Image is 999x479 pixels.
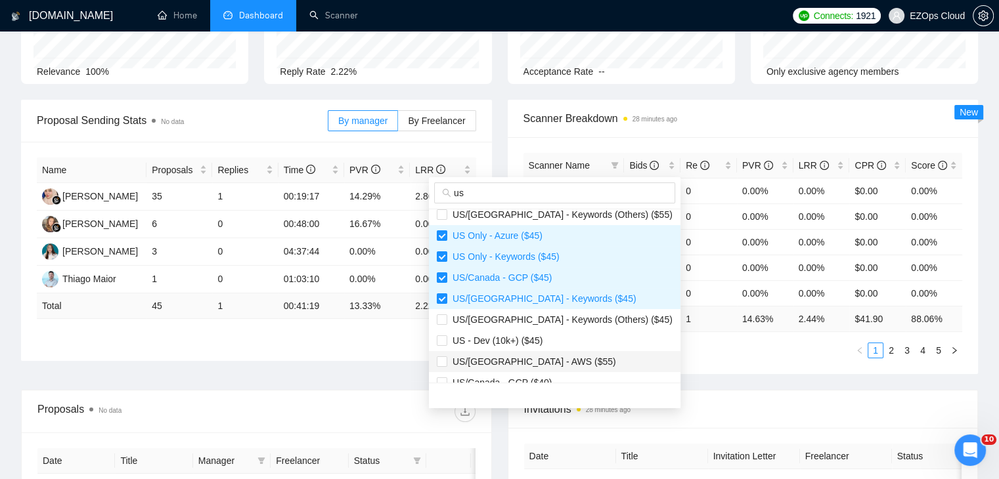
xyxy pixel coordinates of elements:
[212,183,278,211] td: 1
[884,343,899,358] a: 2
[883,343,899,358] li: 2
[868,343,883,358] li: 1
[146,211,212,238] td: 6
[849,178,906,203] td: $0.00
[42,216,58,232] img: NK
[146,238,212,266] td: 3
[700,161,709,170] span: info-circle
[814,9,853,23] span: Connects:
[931,343,946,358] li: 5
[257,457,265,465] span: filter
[212,266,278,293] td: 0
[737,280,793,306] td: 0.00%
[447,335,543,346] span: US - Dev (10k+) ($45)
[338,115,388,126] span: By manager
[764,161,773,170] span: info-circle
[849,255,906,280] td: $0.00
[793,255,850,280] td: 0.00%
[529,160,590,171] span: Scanner Name
[960,107,978,117] span: New
[85,66,109,77] span: 100%
[354,453,408,468] span: Status
[737,255,793,280] td: 0.00%
[37,66,80,77] span: Relevance
[680,280,737,306] td: 0
[793,203,850,229] td: 0.00%
[523,110,963,127] span: Scanner Breakdown
[447,251,560,262] span: US Only - Keywords ($45)
[892,444,984,469] th: Status
[442,188,451,198] span: search
[212,157,278,183] th: Replies
[906,280,962,306] td: 0.00%
[946,343,962,358] button: right
[906,178,962,203] td: 0.00%
[616,444,708,469] th: Title
[11,6,20,27] img: logo
[278,266,344,293] td: 01:03:10
[916,343,930,358] a: 4
[973,10,994,21] a: setting
[42,245,138,256] a: TA[PERSON_NAME]
[856,9,876,23] span: 1921
[455,401,476,422] button: download
[52,196,61,205] img: gigradar-bm.png
[280,66,325,77] span: Reply Rate
[146,157,212,183] th: Proposals
[278,183,344,211] td: 00:19:17
[906,255,962,280] td: 0.00%
[680,203,737,229] td: 0
[198,453,252,468] span: Manager
[900,343,914,358] a: 3
[212,293,278,319] td: 1
[447,230,543,241] span: US Only - Azure ($45)
[849,306,906,331] td: $ 41.90
[146,293,212,319] td: 45
[42,271,58,287] img: TM
[62,217,138,231] div: [PERSON_NAME]
[680,306,737,331] td: 1
[62,244,138,259] div: [PERSON_NAME]
[344,183,410,211] td: 14.29%
[892,11,901,20] span: user
[278,238,344,266] td: 04:37:44
[42,218,138,228] a: NK[PERSON_NAME]
[278,293,344,319] td: 00:41:19
[62,189,138,203] div: [PERSON_NAME]
[447,377,552,388] span: US/Canada - GCP ($40)
[52,223,61,232] img: gigradar-bm.png
[629,160,659,171] span: Bids
[410,293,476,319] td: 2.22 %
[344,266,410,293] td: 0.00%
[766,66,899,77] span: Only exclusive agency members
[800,444,892,469] th: Freelancer
[686,160,709,171] span: Re
[708,444,800,469] th: Invitation Letter
[911,160,946,171] span: Score
[849,229,906,255] td: $0.00
[239,10,283,21] span: Dashboard
[946,343,962,358] li: Next Page
[447,272,552,283] span: US/Canada - GCP ($45)
[193,448,271,474] th: Manager
[524,401,962,417] span: Invitations
[793,178,850,203] td: 0.00%
[37,448,115,474] th: Date
[608,156,621,175] span: filter
[523,66,594,77] span: Acceptance Rate
[42,188,58,205] img: AJ
[877,161,886,170] span: info-circle
[737,178,793,203] td: 0.00%
[598,66,604,77] span: --
[212,211,278,238] td: 0
[793,306,850,331] td: 2.44 %
[217,163,263,177] span: Replies
[158,10,197,21] a: homeHome
[436,165,445,174] span: info-circle
[938,161,947,170] span: info-circle
[62,272,116,286] div: Thiago Maior
[931,343,946,358] a: 5
[309,10,358,21] a: searchScanner
[410,238,476,266] td: 0.00%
